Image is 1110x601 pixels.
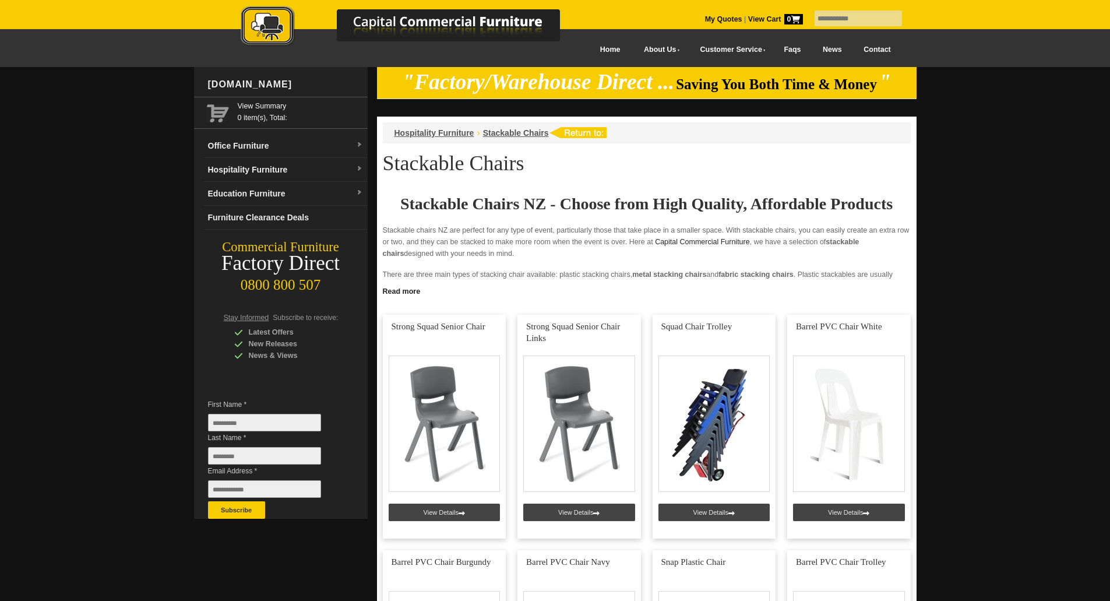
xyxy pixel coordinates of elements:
a: Hospitality Furniture [394,128,474,138]
img: dropdown [356,189,363,196]
span: First Name * [208,399,339,410]
p: Stackable chairs NZ are perfect for any type of event, particularly those that take place in a sm... [383,224,911,259]
img: return to [549,127,607,138]
img: dropdown [356,166,363,173]
li: › [477,127,480,139]
input: Email Address * [208,480,321,498]
div: News & Views [234,350,345,361]
a: Education Furnituredropdown [203,182,368,206]
a: Contact [852,37,901,63]
a: View Cart0 [746,15,802,23]
strong: metal stacking chairs [632,270,706,279]
a: Furniture Clearance Deals [203,206,368,230]
a: Office Furnituredropdown [203,134,368,158]
div: Latest Offers [234,326,345,338]
a: Click to read more [377,283,917,297]
input: First Name * [208,414,321,431]
div: Factory Direct [194,255,368,272]
div: [DOMAIN_NAME] [203,67,368,102]
span: Saving You Both Time & Money [676,76,877,92]
a: Faqs [773,37,812,63]
img: dropdown [356,142,363,149]
button: Subscribe [208,501,265,519]
a: News [812,37,852,63]
strong: fabric stacking chairs [718,270,794,279]
p: There are three main types of stacking chair available: plastic stacking chairs, and . Plastic st... [383,269,911,304]
a: Customer Service [687,37,773,63]
a: Capital Commercial Furniture [655,238,750,246]
div: New Releases [234,338,345,350]
em: " [879,70,891,94]
a: My Quotes [705,15,742,23]
img: Capital Commercial Furniture Logo [209,6,616,48]
span: Subscribe to receive: [273,314,338,322]
a: View Summary [238,100,363,112]
a: About Us [631,37,687,63]
em: "Factory/Warehouse Direct ... [402,70,674,94]
span: Email Address * [208,465,339,477]
strong: Stackable Chairs NZ - Choose from High Quality, Affordable Products [400,195,893,213]
span: Last Name * [208,432,339,444]
h1: Stackable Chairs [383,152,911,174]
input: Last Name * [208,447,321,465]
a: Capital Commercial Furniture Logo [209,6,616,52]
div: Commercial Furniture [194,239,368,255]
a: Hospitality Furnituredropdown [203,158,368,182]
div: 0800 800 507 [194,271,368,293]
a: Stackable Chairs [483,128,549,138]
span: 0 item(s), Total: [238,100,363,122]
span: Stay Informed [224,314,269,322]
strong: View Cart [748,15,803,23]
span: 0 [784,14,803,24]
